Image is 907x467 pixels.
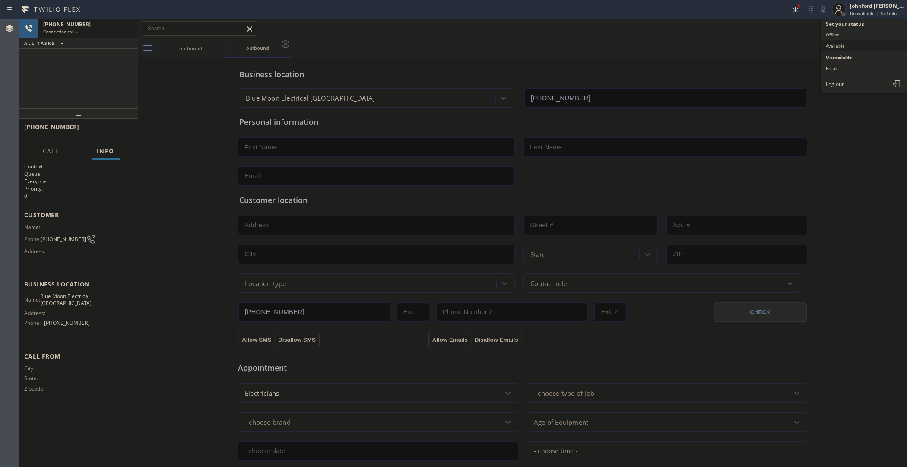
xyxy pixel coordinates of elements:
span: ALL TASKS [24,40,55,46]
span: Info [97,147,114,155]
input: Address [238,216,515,235]
span: Unavailable | 1h 1min [850,10,897,16]
div: Business location [239,69,806,80]
input: ZIP [666,245,808,264]
h1: Context [24,163,133,170]
span: Phone: [24,320,44,326]
div: Personal information [239,116,806,128]
span: [PHONE_NUMBER] [43,21,91,28]
input: Ext. 2 [594,302,627,322]
span: Blue Moon Electrical [GEOGRAPHIC_DATA] [40,293,92,306]
p: 0 [24,192,133,200]
input: Email [238,166,515,186]
div: Age of Equipment [534,417,588,427]
span: City: [24,365,47,372]
input: Phone Number [524,88,806,108]
span: Call From [24,352,133,360]
button: Disallow SMS [275,332,319,348]
div: outbound [225,44,290,51]
input: Phone Number 2 [436,302,588,322]
span: Business location [24,280,133,288]
span: Appointment [238,362,427,374]
button: CHECK [714,302,807,322]
input: City [238,245,515,264]
input: Apt. # [666,216,808,235]
div: Customer location [239,194,806,206]
div: - choose type of job - [534,388,598,398]
p: Everyone [24,178,133,185]
button: Allow Emails [429,332,471,348]
span: Connecting call… [43,29,78,35]
input: Search [141,22,257,35]
input: First Name [238,137,515,157]
button: Allow SMS [238,332,275,348]
span: Address: [24,248,47,254]
div: Contact role [530,278,567,288]
span: Address: [24,310,47,316]
input: Phone Number [238,302,390,322]
button: ALL TASKS [19,38,73,48]
span: Name: [24,296,40,303]
span: Customer [24,211,133,219]
div: Electricians [245,388,279,398]
div: - choose brand - [245,417,295,427]
span: Call [43,147,59,155]
div: State [530,249,545,259]
h2: Priority: [24,185,133,192]
button: Call [38,143,64,160]
input: Street # [523,216,658,235]
input: - choose date - [238,441,518,461]
span: Name: [24,224,47,230]
button: Mute [817,3,829,16]
span: State: [24,375,47,381]
div: Location type [245,278,286,288]
span: Zipcode: [24,385,47,392]
h2: Queue: [24,170,133,178]
div: outbound [158,45,223,51]
button: Disallow Emails [471,332,522,348]
span: [PHONE_NUMBER] [24,123,79,131]
div: Johnford [PERSON_NAME] [850,2,904,10]
button: Info [92,143,120,160]
input: Ext. [397,302,429,322]
span: [PHONE_NUMBER] [41,236,86,242]
input: Last Name [523,137,807,157]
span: - choose time - [534,447,578,455]
span: [PHONE_NUMBER] [44,320,89,326]
div: Blue Moon Electrical [GEOGRAPHIC_DATA] [246,93,375,103]
span: Phone: [24,236,41,242]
